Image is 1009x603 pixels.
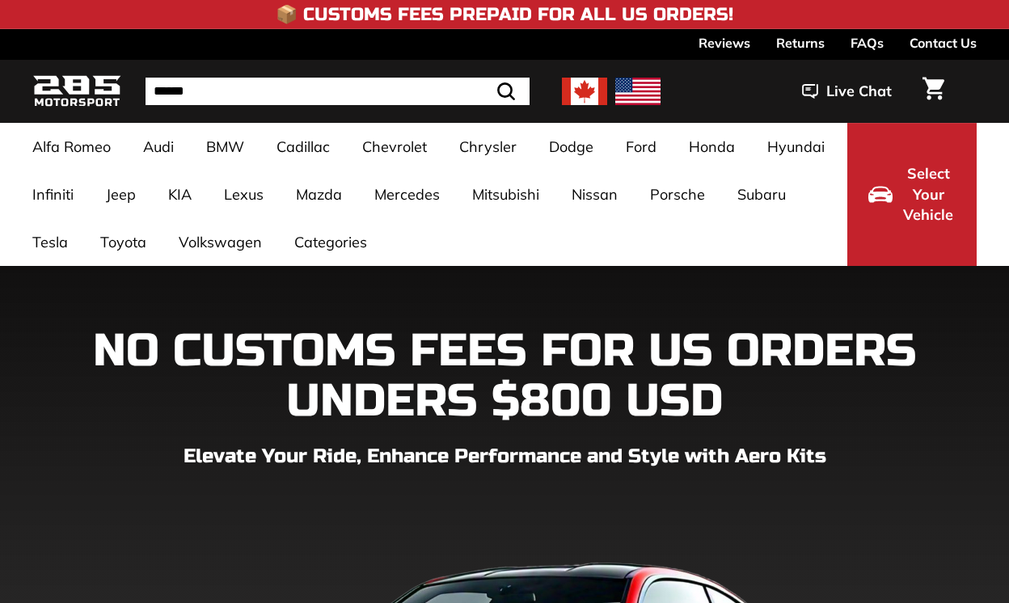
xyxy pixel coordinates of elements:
[901,163,956,226] span: Select Your Vehicle
[32,442,977,471] p: Elevate Your Ride, Enhance Performance and Style with Aero Kits
[276,5,733,24] h4: 📦 Customs Fees Prepaid for All US Orders!
[163,218,278,266] a: Volkswagen
[851,29,884,57] a: FAQs
[127,123,190,171] a: Audi
[278,218,383,266] a: Categories
[260,123,346,171] a: Cadillac
[84,218,163,266] a: Toyota
[847,123,977,266] button: Select Your Vehicle
[358,171,456,218] a: Mercedes
[721,171,802,218] a: Subaru
[208,171,280,218] a: Lexus
[443,123,533,171] a: Chrysler
[699,29,750,57] a: Reviews
[913,64,954,119] a: Cart
[776,29,825,57] a: Returns
[16,123,127,171] a: Alfa Romeo
[533,123,610,171] a: Dodge
[16,218,84,266] a: Tesla
[146,78,530,105] input: Search
[456,171,555,218] a: Mitsubishi
[673,123,751,171] a: Honda
[910,29,977,57] a: Contact Us
[826,81,892,102] span: Live Chat
[190,123,260,171] a: BMW
[16,171,90,218] a: Infiniti
[280,171,358,218] a: Mazda
[90,171,152,218] a: Jeep
[346,123,443,171] a: Chevrolet
[555,171,634,218] a: Nissan
[32,327,977,426] h1: NO CUSTOMS FEES FOR US ORDERS UNDERS $800 USD
[152,171,208,218] a: KIA
[634,171,721,218] a: Porsche
[610,123,673,171] a: Ford
[781,71,913,112] button: Live Chat
[751,123,841,171] a: Hyundai
[32,73,121,111] img: Logo_285_Motorsport_areodynamics_components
